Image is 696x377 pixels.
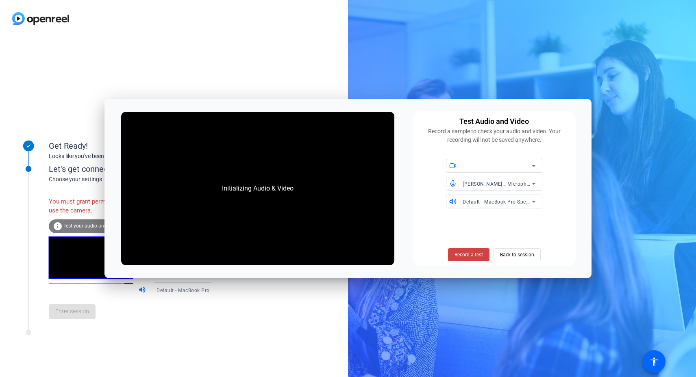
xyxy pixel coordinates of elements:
button: Record a test [448,248,489,261]
div: Choose your settings [49,175,228,184]
div: Test Audio and Video [459,116,529,127]
mat-icon: accessibility [649,357,659,366]
span: Back to session [500,247,534,262]
div: Let's get connected. [49,163,228,175]
span: Default - MacBook Pro Speakers (Built-in) [157,287,254,293]
div: Record a sample to check your audio and video. Your recording will not be saved anywhere. [418,127,571,144]
div: Looks like you've been invited to join [49,152,211,160]
mat-icon: info [53,221,63,231]
span: Record a test [455,251,483,258]
div: Initializing Audio & Video [214,175,302,201]
button: Back to session [494,248,541,261]
span: Test your audio and video [63,223,120,229]
span: [PERSON_NAME]… Microphone [463,180,535,187]
span: Default - MacBook Pro Speakers (Built-in) [463,198,561,205]
mat-icon: volume_up [138,286,148,295]
div: You must grant permissions to use the camera. [49,193,138,219]
div: Get Ready! [49,140,211,152]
